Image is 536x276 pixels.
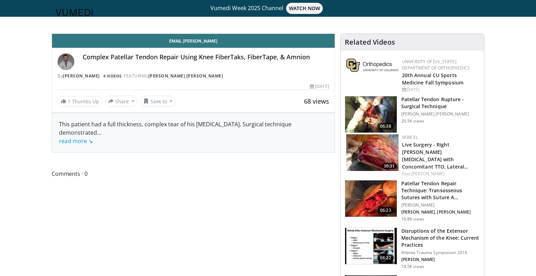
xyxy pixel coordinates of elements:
[304,97,329,105] span: 68 views
[411,171,445,177] a: [PERSON_NAME]
[401,264,424,269] p: 14.5K views
[59,137,93,145] a: read more ↘
[345,228,397,264] img: c329ce19-05ea-4e12-b583-111b1ee27852.150x105_q85_crop-smart_upscale.jpg
[401,257,480,262] p: Frederick Flandry
[105,96,137,107] button: Share
[59,120,328,145] div: This patient had a full thickness, complex tear of his [MEDICAL_DATA]. Surgical technique demonst...
[377,207,394,214] span: 06:23
[68,98,70,105] span: 1
[346,134,399,171] a: 30:31
[63,73,100,79] a: [PERSON_NAME]
[58,73,329,79] div: By FEATURING ,
[345,96,397,133] img: Vx8lr-LI9TPdNKgn4xMDoxOjBzMTt2bJ.150x105_q85_crop-smart_upscale.jpg
[345,96,480,133] a: 06:38 Patellar Tendon Rupture - Surgical Technique [PERSON_NAME] [PERSON_NAME] 20.5K views
[401,227,480,248] h3: Disruptions of the Extensor Mechanism of the Knee: Current Practices
[346,134,399,171] img: f2822210-6046-4d88-9b48-ff7c77ada2d7.150x105_q85_crop-smart_upscale.jpg
[310,83,329,90] div: [DATE]
[52,169,335,178] span: Comments 0
[401,216,424,222] p: 16.8K views
[401,111,480,117] p: [PERSON_NAME] [PERSON_NAME]
[401,180,480,201] h3: Patellar Tendon Repair Technique: Transosseous Sutures with Suture Anchor Augmentation
[401,202,480,208] p: [PERSON_NAME]
[401,250,480,255] p: Atlanta Trauma Symposium 2016
[401,118,424,124] p: 20.5K views
[148,73,185,79] a: [PERSON_NAME]
[346,59,399,72] img: 355603a8-37da-49b6-856f-e00d7e9307d3.png.150x105_q85_autocrop_double_scale_upscale_version-0.2.png
[402,59,470,71] a: University of [US_STATE] Department of Orthopaedics
[402,141,469,170] a: Live Surgery - Right [PERSON_NAME][MEDICAL_DATA] with Concomitant TTO, Lateral…
[101,73,124,79] a: 4 Videos
[377,254,394,261] span: 08:22
[83,53,329,61] h4: Complex Patellar Tendon Repair Using Knee FiberTaks, FiberTape, & Amnion
[402,72,463,86] a: 20th Annual CU Sports Medicine Fall Symposium
[402,134,418,140] a: Vericel
[345,180,480,222] a: 06:23 Patellar Tendon Repair Technique: Transosseous Sutures with Suture A… [PERSON_NAME] [PERSON...
[56,9,93,16] img: VuMedi Logo
[58,96,102,107] a: 1 Thumbs Up
[401,96,480,110] h3: Patellar Tendon Rupture - Surgical Technique
[402,141,478,170] h3: Live Surgery - Right Knee MACI Patella with Concomitant TTO, Lateral Lengthening and MPFL
[52,34,335,48] a: Email [PERSON_NAME]
[377,123,394,130] span: 06:38
[140,96,176,107] button: Save to
[345,38,395,46] h4: Related Videos
[402,87,478,93] div: [DATE]
[401,209,480,215] p: Rami Alrabaa
[402,171,478,177] div: Feat.
[345,180,397,217] img: a284ffb3-f88c-46bb-88bb-d0d390e931a0.150x105_q85_crop-smart_upscale.jpg
[186,73,223,79] a: [PERSON_NAME]
[345,227,480,269] a: 08:22 Disruptions of the Extensor Mechanism of the Knee: Current Practices Atlanta Trauma Symposi...
[382,163,397,169] span: 30:31
[58,53,74,70] img: Avatar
